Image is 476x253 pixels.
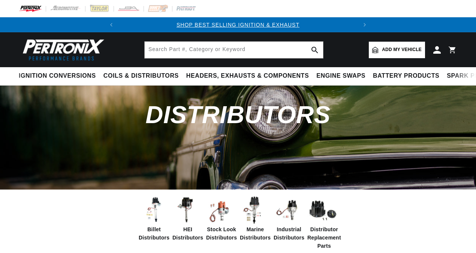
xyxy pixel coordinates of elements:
span: Distributors [145,101,331,128]
a: SHOP BEST SELLING IGNITION & EXHAUST [177,22,299,28]
img: HEI Distributors [172,195,202,225]
span: Distributor Replacement Parts [307,225,341,250]
img: Marine Distributors [240,195,270,225]
span: HEI Distributors [172,225,203,242]
a: Billet Distributors Billet Distributors [139,195,169,242]
img: Distributor Replacement Parts [307,195,337,225]
button: Translation missing: en.sections.announcements.next_announcement [357,17,372,32]
span: Industrial Distributors [274,225,304,242]
span: Ignition Conversions [19,72,96,80]
span: Add my vehicle [382,46,422,53]
div: 1 of 2 [119,21,357,29]
span: Headers, Exhausts & Components [186,72,309,80]
img: Billet Distributors [139,195,169,225]
span: Billet Distributors [139,225,169,242]
span: Stock Look Distributors [206,225,237,242]
summary: Battery Products [369,67,443,85]
img: Pertronix [19,37,105,63]
summary: Engine Swaps [313,67,369,85]
img: Industrial Distributors [274,195,304,225]
span: Battery Products [373,72,439,80]
summary: Coils & Distributors [100,67,183,85]
span: Coils & Distributors [103,72,179,80]
button: Translation missing: en.sections.announcements.previous_announcement [104,17,119,32]
button: search button [307,42,323,58]
span: Marine Distributors [240,225,271,242]
summary: Ignition Conversions [19,67,100,85]
div: Announcement [119,21,357,29]
summary: Headers, Exhausts & Components [183,67,313,85]
a: Industrial Distributors Industrial Distributors [274,195,304,242]
a: Add my vehicle [369,42,425,58]
span: Engine Swaps [316,72,365,80]
input: Search Part #, Category or Keyword [145,42,323,58]
a: Stock Look Distributors Stock Look Distributors [206,195,236,242]
img: Stock Look Distributors [206,195,236,225]
a: Distributor Replacement Parts Distributor Replacement Parts [307,195,337,250]
a: Marine Distributors Marine Distributors [240,195,270,242]
a: HEI Distributors HEI Distributors [172,195,202,242]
